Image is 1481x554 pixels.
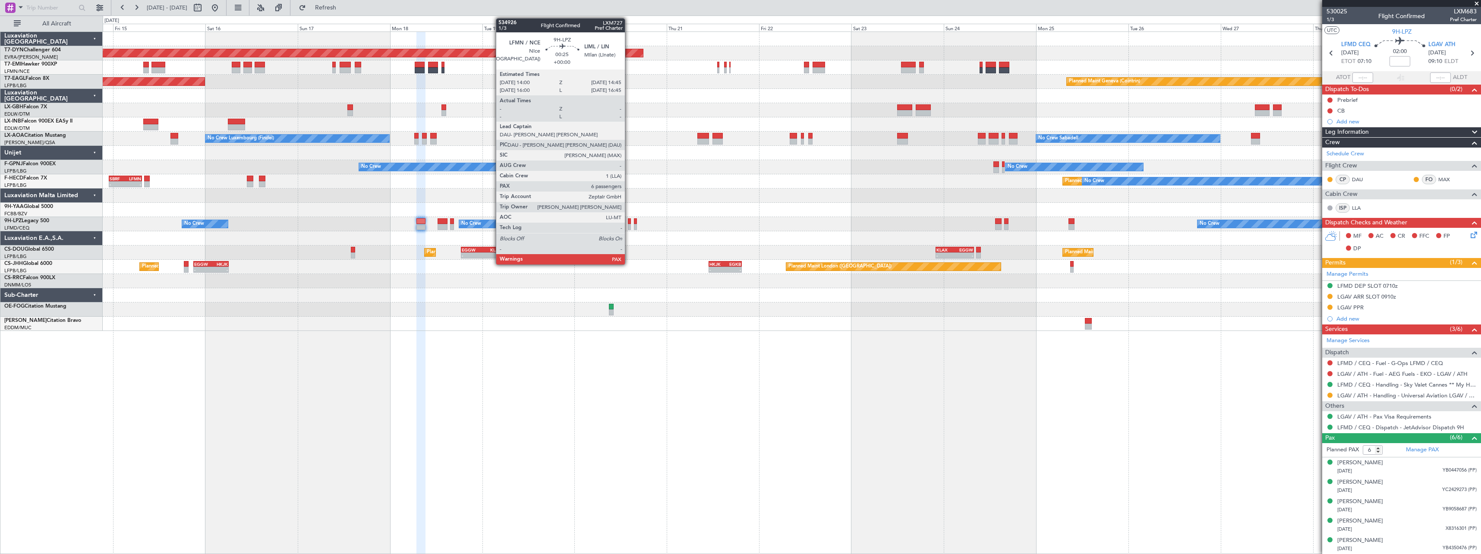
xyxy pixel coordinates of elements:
div: Thu 28 [1313,24,1405,31]
span: LX-INB [4,119,21,124]
div: Prebrief [1337,96,1358,104]
a: EDLW/DTM [4,125,30,132]
a: LFMN/NCE [4,68,30,75]
a: LGAV / ATH - Pax Visa Requirements [1337,413,1431,420]
div: No Crew Sabadell [1038,132,1078,145]
div: Tue 19 [482,24,575,31]
button: Refresh [295,1,347,15]
div: HKJK [211,261,228,267]
div: KLAX [936,247,955,252]
span: DP [1353,245,1361,253]
a: DAU [1352,176,1371,183]
a: OE-FOGCitation Mustang [4,304,66,309]
a: LLA [1352,204,1371,212]
div: ISP [1336,203,1350,213]
div: No Crew [1008,161,1027,173]
a: Manage Permits [1327,270,1368,279]
div: Sat 23 [851,24,944,31]
a: Schedule Crew [1327,150,1364,158]
span: F-HECD [4,176,23,181]
a: DNMM/LOS [4,282,31,288]
div: Planned Maint [GEOGRAPHIC_DATA] ([GEOGRAPHIC_DATA]) [1065,175,1201,188]
div: Tue 26 [1128,24,1221,31]
span: (0/2) [1450,85,1462,94]
a: LFMD/CEQ [4,225,29,231]
div: - [482,253,501,258]
span: YB4350476 (PP) [1443,545,1477,552]
a: MAX [1438,176,1458,183]
span: CS-DOU [4,247,25,252]
div: No Crew [361,161,381,173]
a: T7-DYNChallenger 604 [4,47,61,53]
span: ATOT [1336,73,1350,82]
a: LX-AOACitation Mustang [4,133,66,138]
a: CS-JHHGlobal 6000 [4,261,52,266]
div: Sun 17 [298,24,390,31]
label: Planned PAX [1327,446,1359,454]
span: YC2429273 (PP) [1442,486,1477,494]
div: LFMD DEP SLOT 0710z [1337,282,1398,290]
span: All Aircraft [22,21,91,27]
div: - [194,267,211,272]
span: [DATE] [1341,49,1359,57]
a: LFMD / CEQ - Dispatch - JetAdvisor Dispatch 9H [1337,424,1464,431]
a: Manage PAX [1406,446,1439,454]
div: [PERSON_NAME] [1337,459,1383,467]
div: - [462,253,482,258]
span: FP [1443,232,1450,241]
span: [DATE] [1337,526,1352,532]
div: Planned Maint [GEOGRAPHIC_DATA] ([GEOGRAPHIC_DATA]) [142,260,278,273]
span: CR [1398,232,1405,241]
span: 09:10 [1428,57,1442,66]
span: 9H-YAA [4,204,24,209]
span: Leg Information [1325,127,1369,137]
div: - [936,253,955,258]
div: No Crew Luxembourg (Findel) [208,132,274,145]
div: CP [1336,175,1350,184]
div: [PERSON_NAME] [1337,497,1383,506]
div: Mon 18 [390,24,482,31]
div: Wed 27 [1221,24,1313,31]
a: LFPB/LBG [4,182,27,189]
span: LFMD CEQ [1341,41,1371,49]
a: [PERSON_NAME]Citation Bravo [4,318,81,323]
span: Pref Charter [1450,16,1477,23]
span: Cabin Crew [1325,189,1358,199]
span: X8316301 (PP) [1446,525,1477,532]
span: 02:00 [1393,47,1407,56]
div: EGKB [725,261,740,267]
div: No Crew [461,217,481,230]
div: Sat 16 [205,24,298,31]
div: Planned Maint Geneva (Cointrin) [1069,75,1140,88]
a: F-GPNJFalcon 900EX [4,161,56,167]
a: Manage Services [1327,337,1370,345]
span: Crew [1325,138,1340,148]
a: LFPB/LBG [4,253,27,260]
div: [PERSON_NAME] [1337,536,1383,545]
div: Planned Maint [GEOGRAPHIC_DATA] ([GEOGRAPHIC_DATA]) [511,175,647,188]
span: F-GPNJ [4,161,23,167]
div: Planned Maint London ([GEOGRAPHIC_DATA]) [788,260,892,273]
span: CS-JHH [4,261,23,266]
a: T7-EMIHawker 900XP [4,62,57,67]
span: Dispatch [1325,348,1349,358]
div: EGGW [194,261,211,267]
span: 07:10 [1358,57,1371,66]
a: LX-GBHFalcon 7X [4,104,47,110]
span: LGAV ATH [1428,41,1456,49]
span: (3/6) [1450,324,1462,334]
a: FCBB/BZV [4,211,27,217]
a: LFPB/LBG [4,82,27,89]
span: Services [1325,324,1348,334]
div: No Crew [1200,217,1219,230]
input: --:-- [1352,72,1373,83]
span: LXM683 [1450,7,1477,16]
div: [PERSON_NAME] [1337,517,1383,526]
span: [DATE] [1337,468,1352,474]
span: [DATE] [1428,49,1446,57]
span: Others [1325,401,1344,411]
div: - [709,267,725,272]
span: LX-AOA [4,133,24,138]
div: Add new [1336,315,1477,322]
span: Pax [1325,433,1335,443]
